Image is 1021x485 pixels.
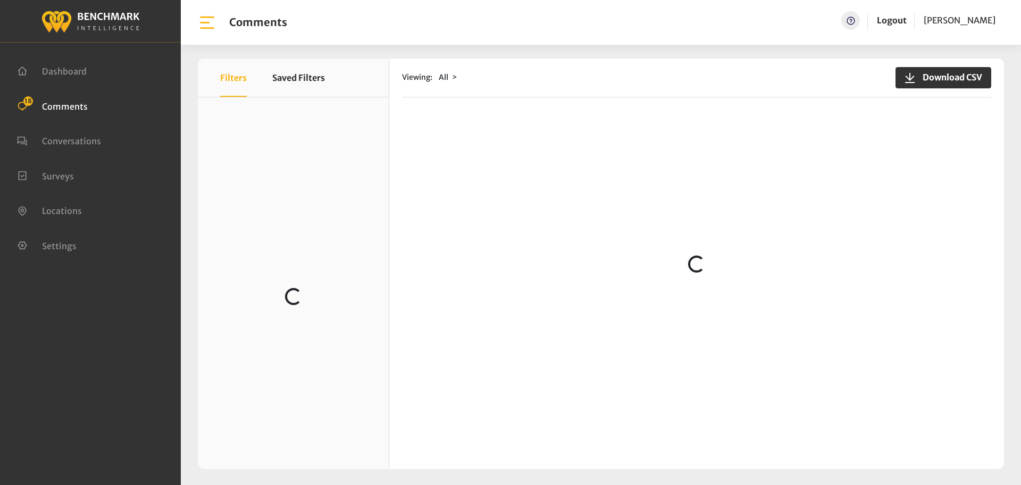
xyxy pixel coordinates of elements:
span: Viewing: [402,72,432,83]
a: Comments 18 [17,100,88,111]
span: [PERSON_NAME] [924,15,995,26]
img: bar [198,13,216,32]
span: Dashboard [42,66,87,77]
span: Locations [42,205,82,216]
a: [PERSON_NAME] [924,11,995,30]
a: Settings [17,240,77,250]
a: Logout [877,15,907,26]
span: All [439,72,448,82]
a: Surveys [17,170,74,180]
span: Surveys [42,170,74,181]
a: Dashboard [17,65,87,76]
button: Download CSV [896,67,991,88]
button: Filters [220,59,247,97]
h1: Comments [229,16,287,29]
button: Saved Filters [272,59,325,97]
span: Comments [42,101,88,111]
span: 18 [23,96,33,106]
img: benchmark [41,8,140,34]
a: Conversations [17,135,101,145]
a: Logout [877,11,907,30]
a: Locations [17,204,82,215]
span: Settings [42,240,77,251]
span: Download CSV [916,71,982,84]
span: Conversations [42,136,101,146]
